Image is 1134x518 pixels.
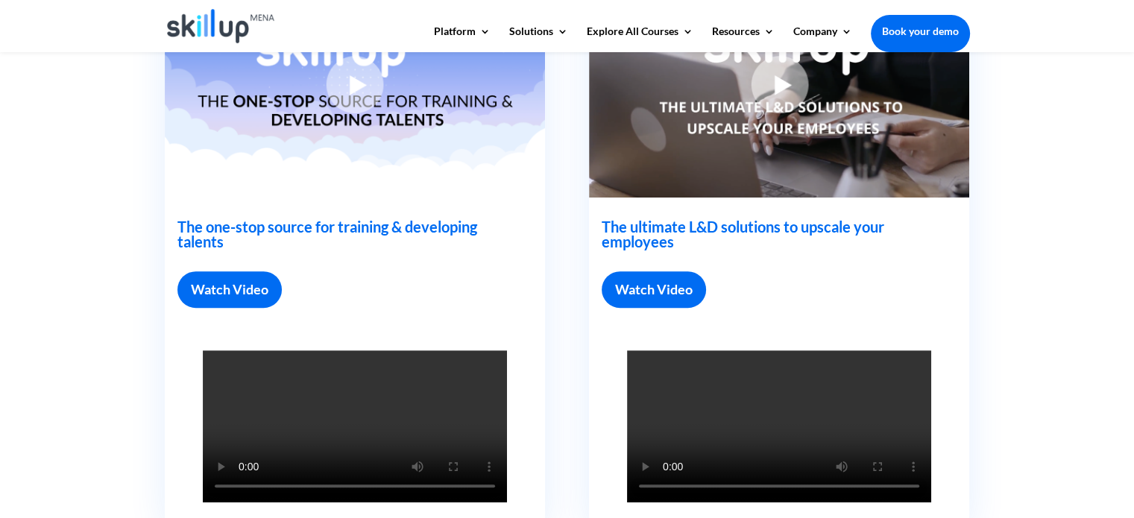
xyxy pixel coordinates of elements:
[602,219,939,256] h2: The ultimate L&D solutions to upscale your employees
[886,357,1134,518] iframe: Chat Widget
[177,271,282,308] a: Watch Video
[509,26,568,51] a: Solutions
[793,26,852,51] a: Company
[602,271,706,308] a: Watch Video
[587,26,693,51] a: Explore All Courses
[177,219,515,256] h2: The one-stop source for training & developing talents
[712,26,775,51] a: Resources
[434,26,491,51] a: Platform
[871,15,970,48] a: Book your demo
[167,9,275,43] img: Skillup Mena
